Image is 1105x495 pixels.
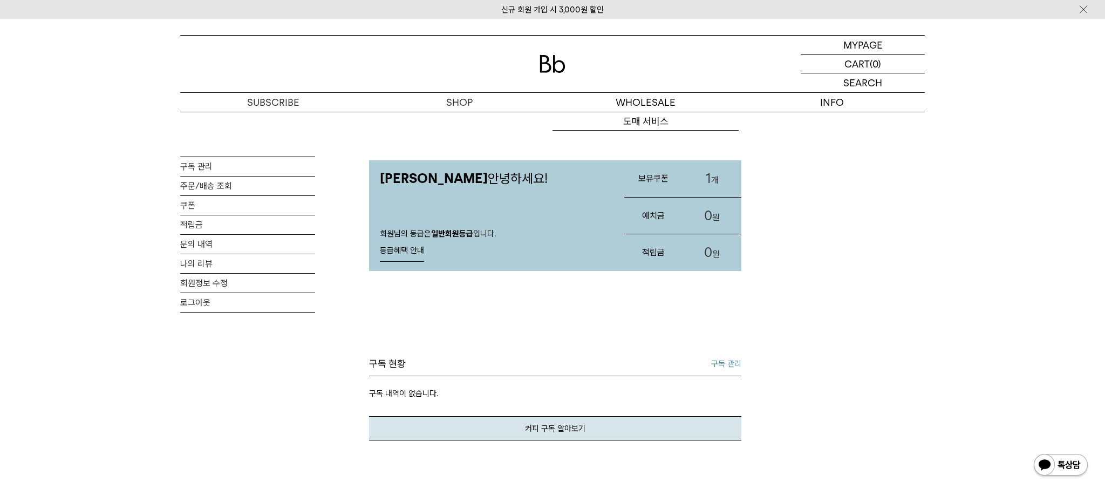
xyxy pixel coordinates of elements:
span: 0 [704,208,712,223]
a: SUBSCRIBE [180,93,366,112]
strong: [PERSON_NAME] [380,171,488,186]
a: 구독 관리 [711,357,741,370]
a: 커피 구독 알아보기 [369,416,741,440]
h3: 적립금 [624,238,683,267]
p: MYPAGE [843,36,883,54]
a: MYPAGE [801,36,925,55]
a: 등급혜택 안내 [380,240,424,262]
a: 나의 리뷰 [180,254,315,273]
a: CART (0) [801,55,925,73]
a: 0원 [683,198,741,234]
h3: 예치금 [624,201,683,230]
div: 회원님의 등급은 입니다. [369,218,613,271]
p: SEARCH [843,73,882,92]
a: 1개 [683,160,741,197]
strong: 일반회원등급 [431,229,473,239]
h3: 보유쿠폰 [624,164,683,193]
p: 안녕하세요! [369,160,613,197]
a: 신규 회원 가입 시 3,000원 할인 [501,5,604,15]
a: 구독 관리 [180,157,315,176]
p: INFO [739,93,925,112]
img: 카카오톡 채널 1:1 채팅 버튼 [1033,453,1089,479]
a: 0원 [683,234,741,271]
a: 적립금 [180,215,315,234]
h3: 구독 현황 [369,357,406,370]
a: 도매 서비스 [552,112,739,131]
a: SHOP [366,93,552,112]
p: CART [844,55,870,73]
a: 로그아웃 [180,293,315,312]
a: 쿠폰 [180,196,315,215]
a: 문의 내역 [180,235,315,254]
p: WHOLESALE [552,93,739,112]
p: (0) [870,55,881,73]
a: 컨설팅 [552,131,739,149]
p: 구독 내역이 없습니다. [369,376,741,416]
span: 1 [706,171,711,186]
a: 회원정보 수정 [180,274,315,293]
span: 0 [704,245,712,260]
img: 로고 [540,55,565,73]
a: 주문/배송 조회 [180,177,315,195]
